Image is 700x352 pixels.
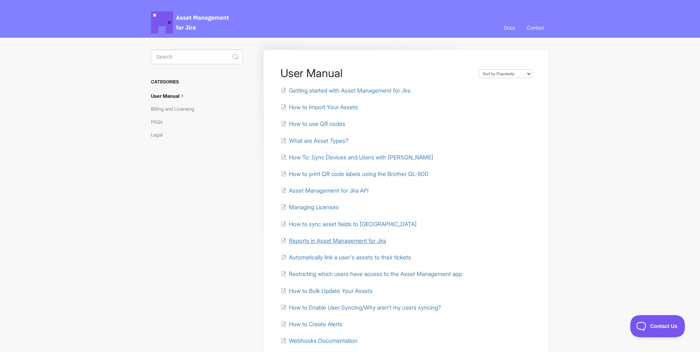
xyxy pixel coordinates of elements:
span: Asset Management for Jira API [289,187,369,194]
span: Asset Management for Jira Docs [151,11,230,34]
a: What are Asset Types? [281,137,348,144]
span: How to use QR codes [289,120,345,127]
a: How to use QR codes [281,120,345,127]
span: Webhooks Documentation [289,337,358,344]
a: How to sync asset fields to [GEOGRAPHIC_DATA] [281,221,417,228]
a: Automatically link a user's assets to their tickets [281,254,411,261]
span: Reports in Asset Management for Jira [289,237,386,244]
span: How to print QR code labels using the Brother QL-800 [289,170,428,177]
a: Contact [521,18,549,38]
span: How to Create Alerts [289,321,342,328]
span: Managing Licenses [289,204,339,211]
span: What are Asset Types? [289,137,348,144]
span: How to Bulk Update Your Assets [289,287,373,294]
a: Getting started with Asset Management for Jira [281,87,410,94]
span: Restricting which users have access to the Asset Management app [289,270,462,277]
a: Billing and Licensing [151,103,200,115]
a: Managing Licenses [281,204,339,211]
span: How to Enable User Syncing/Why aren't my users syncing? [289,304,441,311]
a: How to Create Alerts [281,321,342,328]
span: Automatically link a user's assets to their tickets [289,254,411,261]
h1: User Manual [280,66,471,80]
span: How To: Sync Devices and Users with [PERSON_NAME] [289,154,433,161]
a: How to Bulk Update Your Assets [281,287,373,294]
span: How to sync asset fields to [GEOGRAPHIC_DATA] [289,221,417,228]
a: FAQs [151,116,168,128]
a: How to print QR code labels using the Brother QL-800 [281,170,428,177]
span: Getting started with Asset Management for Jira [289,87,410,94]
a: How to Import Your Assets [281,104,358,111]
a: Legal [151,129,168,141]
a: Docs [499,18,520,38]
a: Asset Management for Jira API [281,187,369,194]
a: Webhooks Documentation [281,337,358,344]
a: User Manual [151,90,192,102]
a: Reports in Asset Management for Jira [281,237,386,244]
select: Page reloads on selection [479,69,532,78]
iframe: Toggle Customer Support [630,315,685,337]
input: Search [151,49,243,64]
a: How To: Sync Devices and Users with [PERSON_NAME] [281,154,433,161]
a: How to Enable User Syncing/Why aren't my users syncing? [281,304,441,311]
span: How to Import Your Assets [289,104,358,111]
h3: Categories [151,75,243,89]
a: Restricting which users have access to the Asset Management app [281,270,462,277]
